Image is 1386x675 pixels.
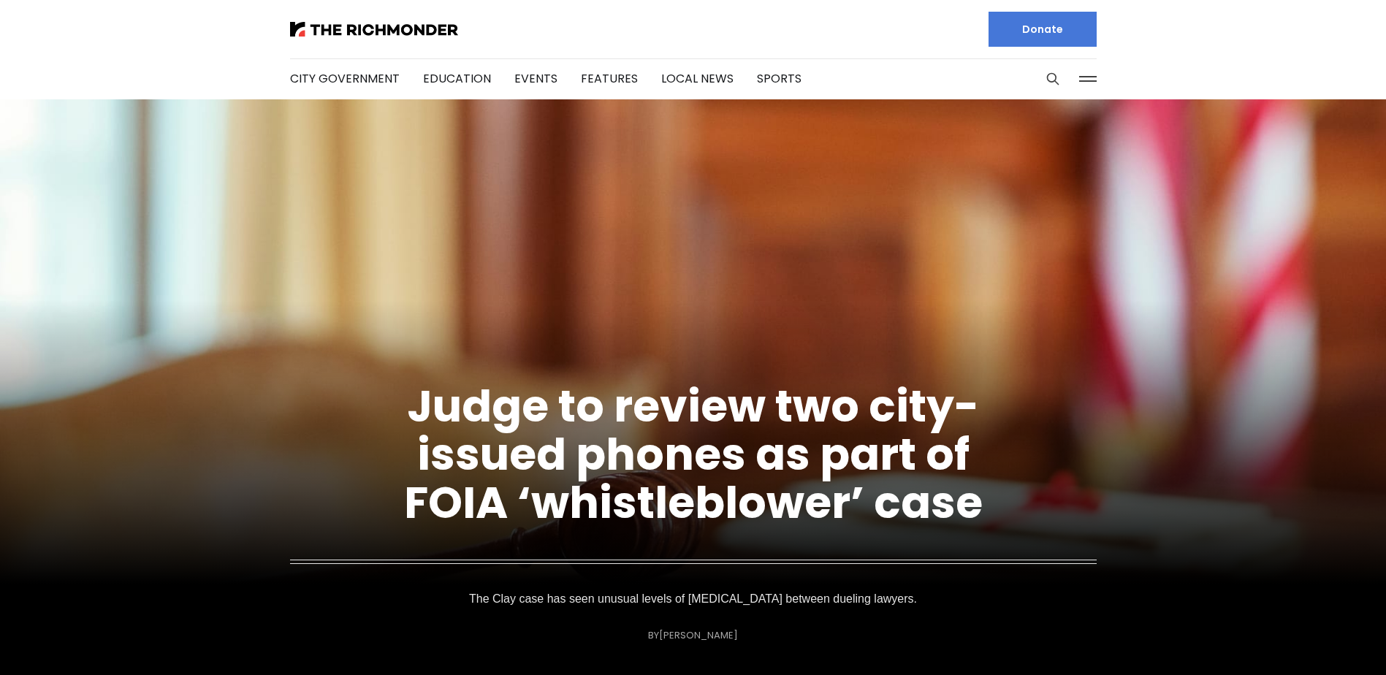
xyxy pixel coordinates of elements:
a: Donate [989,12,1097,47]
a: Local News [661,70,734,87]
a: Judge to review two city-issued phones as part of FOIA ‘whistleblower’ case [404,375,983,533]
a: [PERSON_NAME] [659,628,738,642]
button: Search this site [1042,68,1064,90]
p: The Clay case has seen unusual levels of [MEDICAL_DATA] between dueling lawyers. [469,589,917,609]
a: Education [423,70,491,87]
a: Sports [757,70,801,87]
a: Features [581,70,638,87]
div: By [648,630,738,641]
img: The Richmonder [290,22,458,37]
a: Events [514,70,557,87]
a: City Government [290,70,400,87]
